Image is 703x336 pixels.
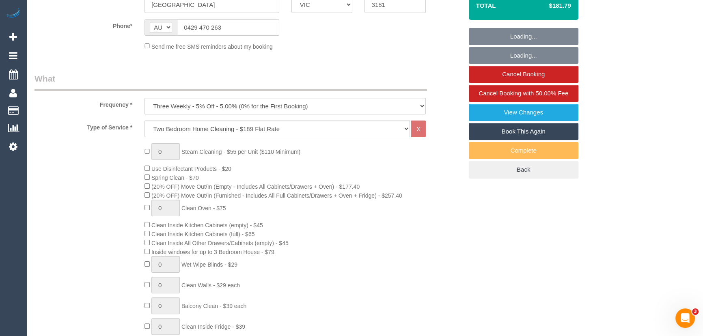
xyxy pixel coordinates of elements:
[151,43,273,50] span: Send me free SMS reminders about my booking
[28,19,138,30] label: Phone*
[479,90,568,97] span: Cancel Booking with 50.00% Fee
[28,121,138,131] label: Type of Service *
[476,2,496,9] strong: Total
[151,240,289,246] span: Clean Inside All Other Drawers/Cabinets (empty) - $45
[469,104,578,121] a: View Changes
[181,303,246,309] span: Balcony Clean - $39 each
[181,149,300,155] span: Steam Cleaning - $55 per Unit ($110 Minimum)
[5,8,21,19] img: Automaid Logo
[151,222,263,228] span: Clean Inside Kitchen Cabinets (empty) - $45
[151,174,199,181] span: Spring Clean - $70
[28,98,138,109] label: Frequency *
[151,183,360,190] span: (20% OFF) Move Out/In (Empty - Includes All Cabinets/Drawers + Oven) - $177.40
[524,2,571,9] h4: $181.79
[181,205,226,211] span: Clean Oven - $75
[181,323,245,330] span: Clean Inside Fridge - $39
[35,73,427,91] legend: What
[151,249,274,255] span: Inside windows for up to 3 Bedroom House - $79
[469,85,578,102] a: Cancel Booking with 50.00% Fee
[469,161,578,178] a: Back
[151,192,402,199] span: (20% OFF) Move Out/In (Furnished - Includes All Full Cabinets/Drawers + Oven + Fridge) - $257.40
[181,282,240,289] span: Clean Walls - $29 each
[469,66,578,83] a: Cancel Booking
[469,123,578,140] a: Book This Again
[692,308,699,315] span: 3
[181,261,237,268] span: Wet Wipe Blinds - $29
[151,231,254,237] span: Clean Inside Kitchen Cabinets (full) - $65
[151,166,231,172] span: Use Disinfectant Products - $20
[675,308,695,328] iframe: Intercom live chat
[177,19,279,36] input: Phone*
